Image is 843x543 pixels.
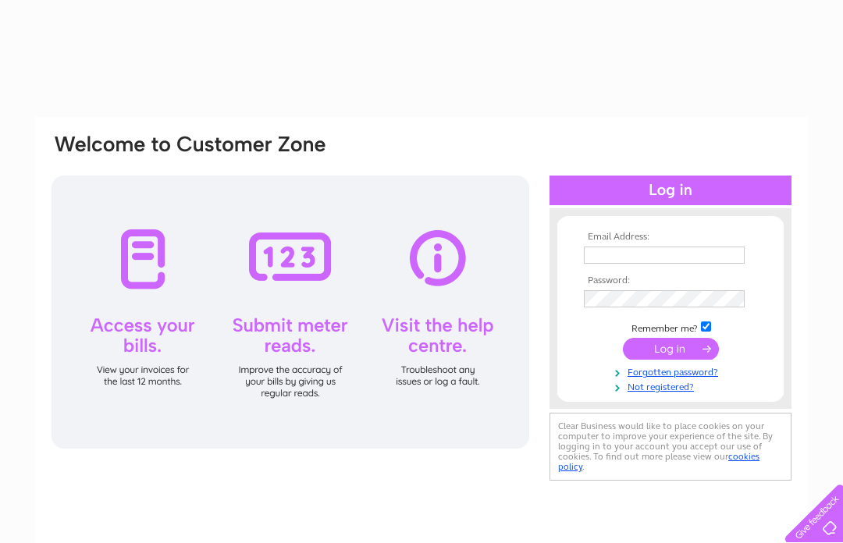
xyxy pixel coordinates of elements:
[550,413,791,481] div: Clear Business would like to place cookies on your computer to improve your experience of the sit...
[584,364,761,378] a: Forgotten password?
[580,232,761,243] th: Email Address:
[584,378,761,393] a: Not registered?
[623,338,719,360] input: Submit
[558,451,759,472] a: cookies policy
[580,275,761,286] th: Password:
[580,319,761,335] td: Remember me?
